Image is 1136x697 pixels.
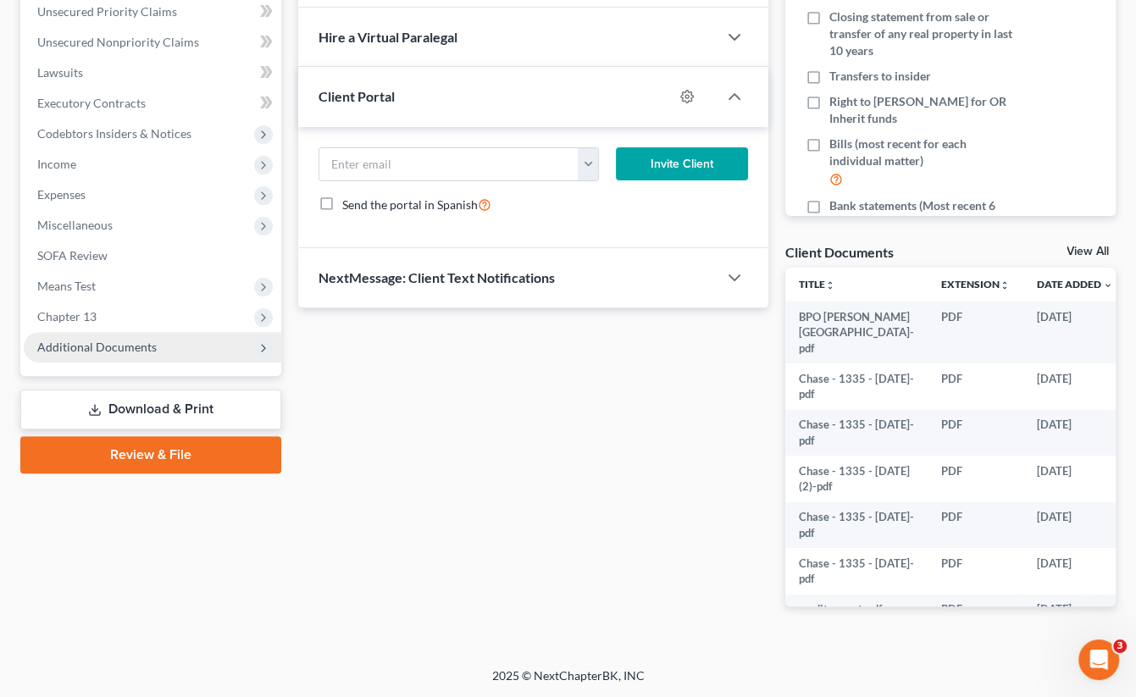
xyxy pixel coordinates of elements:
[928,595,1023,625] td: PDF
[785,410,928,456] td: Chase - 1335 - [DATE]-pdf
[785,243,894,261] div: Client Documents
[829,93,1019,127] span: Right to [PERSON_NAME] for OR Inherit funds
[1023,456,1127,502] td: [DATE]
[1067,246,1109,257] a: View All
[829,68,931,85] span: Transfers to insider
[319,29,457,45] span: Hire a Virtual Paralegal
[342,197,478,212] span: Send the portal in Spanish
[37,4,177,19] span: Unsecured Priority Claims
[37,248,108,263] span: SOFA Review
[928,548,1023,595] td: PDF
[24,88,281,119] a: Executory Contracts
[1023,363,1127,410] td: [DATE]
[20,436,281,473] a: Review & File
[1023,595,1127,625] td: [DATE]
[20,390,281,429] a: Download & Print
[1023,301,1127,363] td: [DATE]
[319,148,579,180] input: Enter email
[928,502,1023,549] td: PDF
[24,58,281,88] a: Lawsuits
[825,280,835,290] i: unfold_more
[829,8,1019,59] span: Closing statement from sale or transfer of any real property in last 10 years
[1078,639,1119,680] iframe: Intercom live chat
[785,363,928,410] td: Chase - 1335 - [DATE]-pdf
[928,363,1023,410] td: PDF
[37,96,146,110] span: Executory Contracts
[37,218,113,232] span: Miscellaneous
[24,27,281,58] a: Unsecured Nonpriority Claims
[1103,280,1113,290] i: expand_more
[785,548,928,595] td: Chase - 1335 - [DATE]-pdf
[616,147,747,181] button: Invite Client
[37,340,157,354] span: Additional Documents
[24,241,281,271] a: SOFA Review
[1000,280,1010,290] i: unfold_more
[785,595,928,625] td: credit-report-pdf
[928,301,1023,363] td: PDF
[37,309,97,324] span: Chapter 13
[319,88,395,104] span: Client Portal
[319,269,555,285] span: NextMessage: Client Text Notifications
[1037,278,1113,290] a: Date Added expand_more
[1023,410,1127,456] td: [DATE]
[941,278,1010,290] a: Extensionunfold_more
[1023,502,1127,549] td: [DATE]
[37,157,76,171] span: Income
[928,410,1023,456] td: PDF
[829,197,1019,231] span: Bank statements (Most recent 6 months)
[1113,639,1127,653] span: 3
[785,301,928,363] td: BPO [PERSON_NAME] [GEOGRAPHIC_DATA]-pdf
[37,187,86,202] span: Expenses
[37,126,191,141] span: Codebtors Insiders & Notices
[785,456,928,502] td: Chase - 1335 - [DATE] (2)-pdf
[799,278,835,290] a: Titleunfold_more
[37,65,83,80] span: Lawsuits
[37,279,96,293] span: Means Test
[37,35,199,49] span: Unsecured Nonpriority Claims
[928,456,1023,502] td: PDF
[829,136,1019,169] span: Bills (most recent for each individual matter)
[785,502,928,549] td: Chase - 1335 - [DATE]-pdf
[1023,548,1127,595] td: [DATE]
